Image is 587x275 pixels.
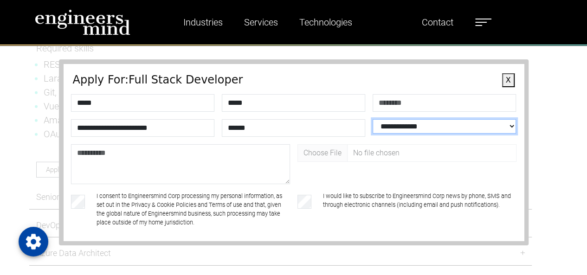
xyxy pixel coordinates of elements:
h4: Apply For: Full Stack Developer [73,73,515,87]
a: Industries [180,12,226,33]
label: I would like to subscribe to Engineersmind Corp news by phone, SMS and through electronic channel... [323,192,516,227]
img: logo [35,9,130,35]
button: X [502,73,515,87]
a: Technologies [296,12,356,33]
a: Contact [418,12,457,33]
label: I consent to Engineersmind Corp processing my personal information, as set out in the Privacy & C... [97,192,290,227]
a: Services [240,12,282,33]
